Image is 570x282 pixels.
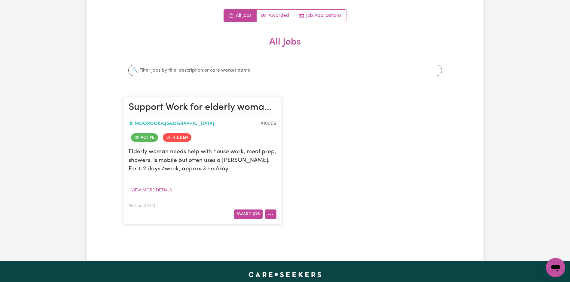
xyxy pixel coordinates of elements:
[224,10,257,22] a: All jobs
[257,10,294,22] a: Active jobs
[261,120,276,127] div: Job ID #10509
[128,65,442,76] input: 🔍 Filter jobs by title, description or care worker name
[294,10,346,22] a: Job applications
[234,209,263,219] button: Award Job
[131,133,158,142] span: Job is active
[123,36,447,57] h2: All Jobs
[129,102,276,114] h2: Support Work for elderly woman for Personal Care and Domestic Assistance
[129,120,261,127] div: MOOROOKA , [GEOGRAPHIC_DATA]
[129,186,175,195] button: View more details
[265,209,276,219] button: More options
[163,133,191,142] span: Job is hidden
[546,258,565,277] iframe: Button to launch messaging window
[129,204,155,208] span: Posted: [DATE]
[129,148,276,174] p: Elderly woman needs help with house work, meal prep, showers. Is mobile but often uses a [PERSON_...
[248,272,322,277] a: Careseekers home page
